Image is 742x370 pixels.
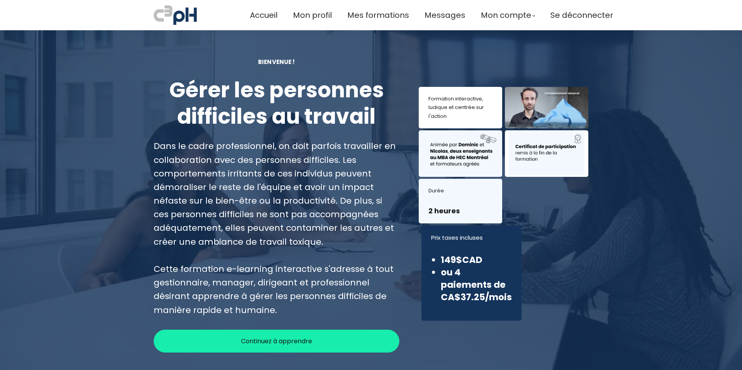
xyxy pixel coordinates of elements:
[425,9,465,22] a: Messages
[441,266,512,304] li: ou 4 paiements de CA$37.25/mois
[550,9,613,22] a: Se déconnecter
[347,9,409,22] a: Mes formations
[428,187,492,195] div: Durée
[441,254,512,266] li: 149$CAD
[428,206,492,216] h3: 2 heures
[154,57,399,66] div: BIENVENUE !
[431,233,512,243] div: Prix taxes incluses
[481,9,531,22] span: Mon compte
[241,336,312,346] span: Continuez à apprendre
[154,4,197,26] img: a70bc7685e0efc0bd0b04b3506828469.jpeg
[428,95,492,120] div: Formation interactive, ludique et centrée sur l'action
[154,139,399,316] div: Dans le cadre professionnel, on doit parfois travailler en collaboration avec des personnes diffi...
[250,9,277,22] a: Accueil
[293,9,332,22] a: Mon profil
[154,77,399,130] div: Gérer les personnes difficiles au travail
